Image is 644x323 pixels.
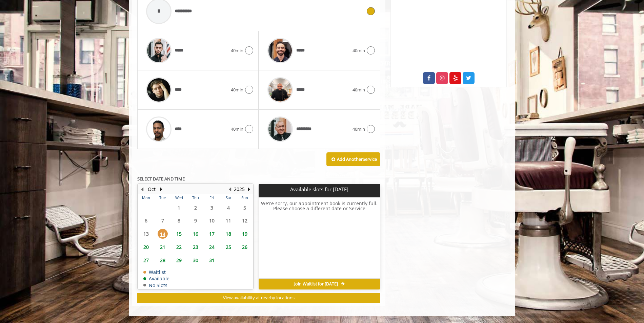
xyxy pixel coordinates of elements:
button: View availability at nearby locations [137,293,380,303]
td: Select day18 [220,227,236,240]
span: 40min [353,126,365,133]
b: Add Another Service [337,156,377,162]
span: 22 [174,242,184,252]
td: Select day14 [154,227,170,240]
span: 19 [240,229,250,239]
span: 28 [158,255,168,265]
button: Previous Year [227,186,233,193]
td: Select day15 [171,227,187,240]
span: 31 [207,255,217,265]
th: Tue [154,194,170,201]
td: Select day17 [204,227,220,240]
span: 21 [158,242,168,252]
td: Waitlist [143,270,169,275]
p: Available slots for [DATE] [261,187,377,192]
button: Oct [148,186,156,193]
span: 17 [207,229,217,239]
span: 27 [141,255,151,265]
span: 40min [231,47,243,54]
button: Next Month [158,186,164,193]
td: Select day23 [187,240,203,254]
th: Thu [187,194,203,201]
span: 23 [190,242,201,252]
td: Select day16 [187,227,203,240]
td: Select day28 [154,254,170,267]
button: Next Year [246,186,251,193]
th: Sun [237,194,253,201]
span: Join Waitlist for [DATE] [294,281,338,287]
td: Select day27 [138,254,154,267]
th: Sat [220,194,236,201]
td: Select day30 [187,254,203,267]
span: 30 [190,255,201,265]
td: Select day19 [237,227,253,240]
th: Wed [171,194,187,201]
td: Select day22 [171,240,187,254]
span: 16 [190,229,201,239]
span: 29 [174,255,184,265]
b: SELECT DATE AND TIME [137,176,185,182]
span: 24 [207,242,217,252]
td: Select day26 [237,240,253,254]
th: Fri [204,194,220,201]
span: 40min [353,47,365,54]
span: 15 [174,229,184,239]
span: View availability at nearby locations [223,295,295,301]
td: Select day24 [204,240,220,254]
button: 2025 [234,186,245,193]
span: 26 [240,242,250,252]
td: Select day21 [154,240,170,254]
td: Select day25 [220,240,236,254]
span: 40min [353,86,365,93]
td: Select day31 [204,254,220,267]
h6: We're sorry, our appointment book is currently full. Please choose a different date or Service [259,201,380,276]
span: 18 [223,229,234,239]
span: 20 [141,242,151,252]
span: 14 [158,229,168,239]
td: No Slots [143,283,169,288]
button: Previous Month [139,186,145,193]
td: Select day29 [171,254,187,267]
span: 40min [231,126,243,133]
span: 25 [223,242,234,252]
td: Select day20 [138,240,154,254]
button: Add AnotherService [326,152,380,167]
th: Mon [138,194,154,201]
td: Available [143,276,169,281]
span: 40min [231,86,243,93]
